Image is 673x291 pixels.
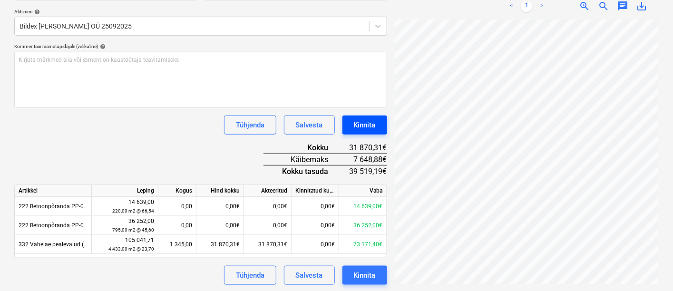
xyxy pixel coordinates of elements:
[196,197,244,216] div: 0,00€
[32,9,40,15] span: help
[14,43,387,49] div: Kommentaar raamatupidajale (valikuline)
[343,142,387,154] div: 31 870,31€
[263,154,343,165] div: Käibemaks
[343,154,387,165] div: 7 648,88€
[354,119,376,131] div: Kinnita
[579,0,590,12] span: zoom_in
[292,185,339,197] div: Kinnitatud kulud
[284,116,335,135] button: Salvesta
[158,185,196,197] div: Kogus
[196,185,244,197] div: Hind kokku
[96,198,154,215] div: 14 639,00
[617,0,628,12] span: chat
[292,197,339,216] div: 0,00€
[19,241,111,248] span: 332 Vahelae pealevalud (VL-1…VL3)
[342,266,387,285] button: Kinnita
[236,269,264,281] div: Tühjenda
[343,165,387,177] div: 39 519,19€
[98,44,106,49] span: help
[339,235,387,254] div: 73 171,40€
[96,236,154,253] div: 105 041,71
[625,245,673,291] iframe: Chat Widget
[15,185,92,197] div: Artikkel
[244,197,292,216] div: 0,00€
[158,216,196,235] div: 0,00
[112,208,154,213] small: 220,00 m2 @ 66,54
[339,185,387,197] div: Vaba
[636,0,647,12] span: save_alt
[284,266,335,285] button: Salvesta
[196,235,244,254] div: 31 870,31€
[296,119,323,131] div: Salvesta
[598,0,609,12] span: zoom_out
[244,216,292,235] div: 0,00€
[158,235,196,254] div: 1 345,00
[263,165,343,177] div: Kokku tasuda
[244,185,292,197] div: Akteeritud
[236,119,264,131] div: Tühjenda
[354,269,376,281] div: Kinnita
[296,269,323,281] div: Salvesta
[19,203,171,210] span: 222 Betoonpõranda PP-01 armeerimine ja valamine 80mm
[92,185,158,197] div: Leping
[263,142,343,154] div: Kokku
[342,116,387,135] button: Kinnita
[108,246,154,252] small: 4 433,00 m2 @ 23,70
[536,0,547,12] a: Next page
[521,0,532,12] a: Page 1 is your current page
[506,0,517,12] a: Previous page
[244,235,292,254] div: 31 870,31€
[339,216,387,235] div: 36 252,00€
[292,235,339,254] div: 0,00€
[196,216,244,235] div: 0,00€
[158,197,196,216] div: 0,00
[112,227,154,233] small: 795,00 m2 @ 45,60
[19,222,174,229] span: 222 Betoonpõranda PP-02 armeerimine ja valamine 100mm
[292,216,339,235] div: 0,00€
[14,9,387,15] div: Akti nimi
[96,217,154,234] div: 36 252,00
[224,266,276,285] button: Tühjenda
[339,197,387,216] div: 14 639,00€
[224,116,276,135] button: Tühjenda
